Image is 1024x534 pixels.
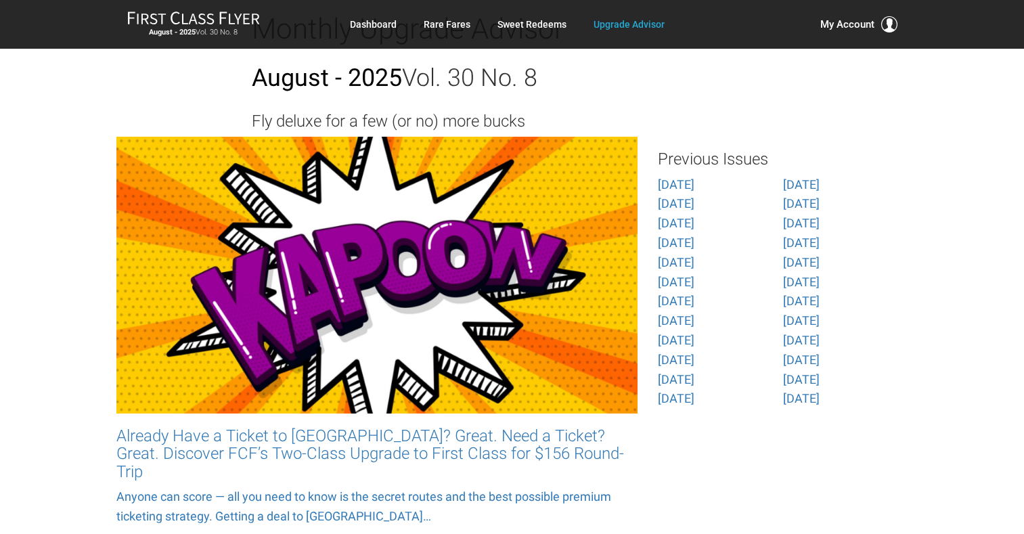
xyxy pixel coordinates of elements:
[424,12,470,37] a: Rare Fares
[783,255,820,269] a: [DATE]
[127,11,260,25] img: First Class Flyer
[497,12,566,37] a: Sweet Redeems
[783,313,820,328] a: [DATE]
[783,353,820,367] a: [DATE]
[116,137,638,526] a: Already Have a Ticket to [GEOGRAPHIC_DATA]? Great. Need a Ticket? Great. Discover FCF’s Two-Class...
[252,112,841,130] h3: Fly deluxe for a few (or no) more bucks
[820,16,897,32] button: My Account
[658,275,694,289] a: [DATE]
[350,12,397,37] a: Dashboard
[783,391,820,405] a: [DATE]
[783,177,820,192] a: [DATE]
[658,177,694,192] a: [DATE]
[783,275,820,289] a: [DATE]
[783,216,820,230] a: [DATE]
[127,11,260,38] a: First Class FlyerAugust - 2025Vol. 30 No. 8
[658,236,694,250] a: [DATE]
[658,353,694,367] a: [DATE]
[658,216,694,230] a: [DATE]
[658,294,694,308] a: [DATE]
[658,333,694,347] a: [DATE]
[820,16,874,32] span: My Account
[252,64,402,92] strong: August - 2025
[783,372,820,386] a: [DATE]
[127,28,260,37] small: Vol. 30 No. 8
[783,294,820,308] a: [DATE]
[149,28,196,37] strong: August - 2025
[783,333,820,347] a: [DATE]
[252,65,841,92] h2: Vol. 30 No. 8
[116,487,638,527] p: Anyone can score — all you need to know is the secret routes and the best possible premium ticket...
[783,196,820,210] a: [DATE]
[658,150,908,168] h3: Previous Issues
[658,255,694,269] a: [DATE]
[658,372,694,386] a: [DATE]
[783,236,820,250] a: [DATE]
[658,313,694,328] a: [DATE]
[658,196,694,210] a: [DATE]
[116,427,638,481] h3: Already Have a Ticket to [GEOGRAPHIC_DATA]? Great. Need a Ticket? Great. Discover FCF’s Two-Class...
[594,12,665,37] a: Upgrade Advisor
[658,391,694,405] a: [DATE]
